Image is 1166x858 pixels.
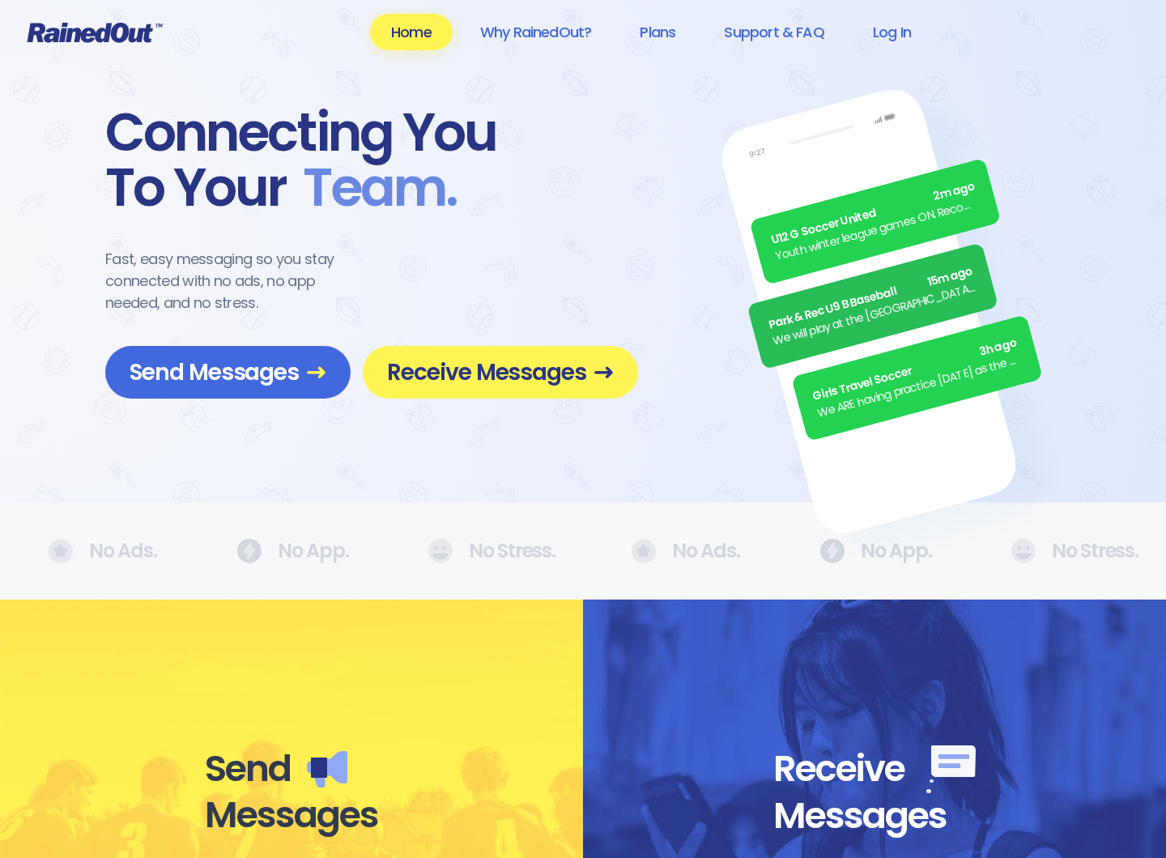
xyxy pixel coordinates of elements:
div: Receive [773,745,976,793]
div: Youth winter league games ON. Recommend running shoes/sneakers for players as option for footwear. [773,194,981,266]
a: Log In [852,14,932,50]
div: Connecting You To Your [105,105,638,216]
img: No Ads. [1011,539,1036,563]
div: No Stress. [1011,539,1117,563]
div: Fast, easy messaging so you stay connected with no ads, no app needed, and no stress. [105,248,364,314]
div: Messages [205,792,378,838]
a: Support & FAQ [703,14,845,50]
img: No Ads. [819,539,845,563]
div: U12 G Soccer United [769,178,977,250]
img: No Ads. [236,539,262,563]
span: 15m ago [926,263,974,291]
a: Plans [619,14,696,50]
a: Home [370,14,453,50]
span: Team . [287,160,457,216]
div: No Stress. [428,539,534,563]
div: No Ads. [632,539,722,564]
div: Park & Rec U9 B Baseball [767,263,975,334]
span: Receive Messages [387,358,614,386]
div: We ARE having practice [DATE] as the sun is finally out. [815,351,1023,422]
div: Messages [773,793,976,839]
a: Why RainedOut? [459,14,613,50]
div: We will play at the [GEOGRAPHIC_DATA]. Wear white, be at the field by 5pm. [771,279,979,350]
img: No Ads. [428,539,453,563]
div: No App. [819,539,913,563]
span: 3h ago [977,335,1019,361]
img: No Ads. [632,539,656,564]
div: Send [205,746,378,792]
img: Receive messages [926,745,976,793]
div: No Ads. [49,539,139,564]
span: 2m ago [932,178,977,206]
div: No App. [236,539,330,563]
img: No Ads. [49,539,73,564]
a: Send Messages [105,346,351,399]
span: Send Messages [130,358,326,386]
a: Receive Messages [363,346,638,399]
img: Send messages [307,751,347,788]
div: Girls Travel Soccer [811,335,1019,406]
